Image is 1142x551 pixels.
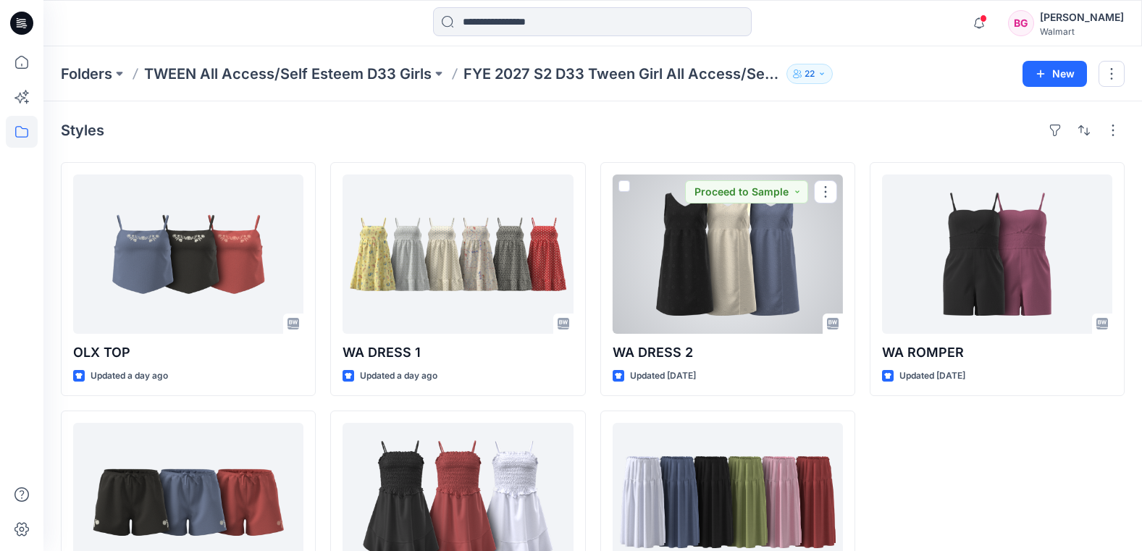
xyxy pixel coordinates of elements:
p: Updated [DATE] [899,369,965,384]
h4: Styles [61,122,104,139]
p: 22 [805,66,815,82]
a: Folders [61,64,112,84]
div: [PERSON_NAME] [1040,9,1124,26]
div: Walmart [1040,26,1124,37]
a: WA ROMPER [882,174,1112,334]
p: Updated a day ago [360,369,437,384]
p: Updated a day ago [91,369,168,384]
a: TWEEN All Access/Self Esteem D33 Girls [144,64,432,84]
p: WA DRESS 1 [343,342,573,363]
p: FYE 2027 S2 D33 Tween Girl All Access/Self Esteem [463,64,781,84]
p: WA DRESS 2 [613,342,843,363]
a: OLX TOP [73,174,303,334]
a: WA DRESS 2 [613,174,843,334]
p: Updated [DATE] [630,369,696,384]
div: BG [1008,10,1034,36]
a: WA DRESS 1 [343,174,573,334]
button: 22 [786,64,833,84]
p: OLX TOP [73,342,303,363]
button: New [1023,61,1087,87]
p: WA ROMPER [882,342,1112,363]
